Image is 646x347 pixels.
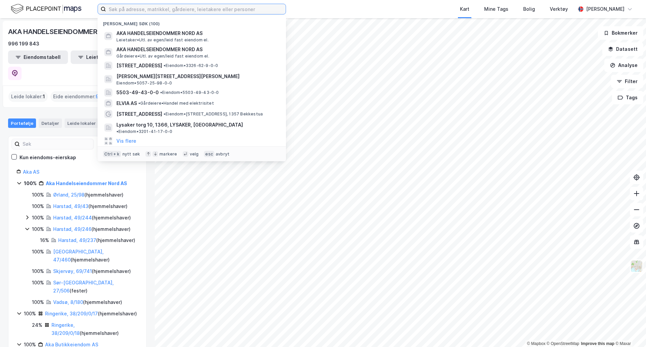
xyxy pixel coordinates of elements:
[24,310,36,318] div: 100%
[53,299,83,305] a: Vadsø, 8/180
[8,118,36,128] div: Portefølje
[43,93,45,101] span: 1
[53,226,92,232] a: Harstad, 49/246
[116,80,172,86] span: Eiendom • 5057-25-98-0-0
[53,191,123,199] div: ( hjemmelshaver )
[71,50,131,64] button: Leietakertabell
[630,260,643,273] img: Z
[53,214,131,222] div: ( hjemmelshaver )
[53,248,138,264] div: ( hjemmelshaver )
[204,151,214,158] div: esc
[138,101,140,106] span: •
[612,315,646,347] div: Kontrollprogram for chat
[58,236,135,244] div: ( hjemmelshaver )
[46,180,127,186] a: Aka Handelseiendommer Nord AS
[53,298,122,306] div: ( hjemmelshaver )
[53,280,114,293] a: Sør-[GEOGRAPHIC_DATA], 27/506
[612,91,643,104] button: Tags
[122,151,140,157] div: nytt søk
[32,279,44,287] div: 100%
[53,215,92,220] a: Harstad, 49/244
[598,26,643,40] button: Bokmerker
[116,62,162,70] span: [STREET_ADDRESS]
[45,311,98,316] a: Ringerike, 38/209/0/17
[164,63,166,68] span: •
[527,341,545,346] a: Mapbox
[50,91,102,102] div: Eide eiendommer :
[604,59,643,72] button: Analyse
[97,120,104,127] div: 1
[45,310,137,318] div: ( hjemmelshaver )
[53,202,128,210] div: ( hjemmelshaver )
[65,118,107,128] div: Leide lokaler
[53,267,131,275] div: ( hjemmelshaver )
[24,179,37,187] div: 100%
[116,129,173,134] span: Eiendom • 3201-41-17-0-0
[32,298,44,306] div: 100%
[32,248,44,256] div: 100%
[32,267,44,275] div: 100%
[460,5,469,13] div: Kart
[106,4,286,14] input: Søk på adresse, matrikkel, gårdeiere, leietakere eller personer
[53,249,104,263] a: [GEOGRAPHIC_DATA], 47/460
[164,111,166,116] span: •
[53,225,131,233] div: ( hjemmelshaver )
[523,5,535,13] div: Bolig
[586,5,624,13] div: [PERSON_NAME]
[190,151,199,157] div: velg
[160,90,219,95] span: Eiendom • 5503-49-43-0-0
[32,202,44,210] div: 100%
[216,151,229,157] div: avbryt
[32,191,44,199] div: 100%
[547,341,579,346] a: OpenStreetMap
[96,93,99,101] span: 9
[116,29,278,37] span: AKA HANDELSEIENDOMMER NORD AS
[116,110,162,118] span: [STREET_ADDRESS]
[53,203,88,209] a: Harstad, 49/43
[40,236,49,244] div: 16%
[8,26,130,37] div: AKA HANDELSEIENDOMMER NORD AS
[32,321,42,329] div: 24%
[98,16,286,28] div: [PERSON_NAME] søk (100)
[11,3,81,15] img: logo.f888ab2527a4732fd821a326f86c7f29.svg
[484,5,508,13] div: Mine Tags
[58,237,96,243] a: Harstad, 49/237
[116,37,209,43] span: Leietaker • Utl. av egen/leid fast eiendom el.
[159,151,177,157] div: markere
[612,315,646,347] iframe: Chat Widget
[51,321,138,337] div: ( hjemmelshaver )
[39,118,62,128] div: Detaljer
[20,153,76,162] div: Kun eiendoms-eierskap
[8,91,48,102] div: Leide lokaler :
[53,192,84,198] a: Ørland, 25/98
[116,121,243,129] span: Lysaker torg 10, 1366, LYSAKER, [GEOGRAPHIC_DATA]
[8,50,68,64] button: Eiendomstabell
[611,75,643,88] button: Filter
[32,214,44,222] div: 100%
[8,40,39,48] div: 996 199 843
[116,54,209,59] span: Gårdeiere • Utl. av egen/leid fast eiendom el.
[20,139,94,149] input: Søk
[602,42,643,56] button: Datasett
[581,341,614,346] a: Improve this map
[116,99,137,107] span: ELVIA AS
[53,268,92,274] a: Skjervøy, 69/741
[138,101,214,106] span: Gårdeiere • Handel med elektrisitet
[160,90,162,95] span: •
[116,45,278,54] span: AKA HANDELSEIENDOMMER NORD AS
[116,89,159,97] span: 5503-49-43-0-0
[164,111,263,117] span: Eiendom • [STREET_ADDRESS], 1357 Bekkestua
[116,129,118,134] span: •
[116,72,278,80] span: [PERSON_NAME][STREET_ADDRESS][PERSON_NAME]
[23,169,39,175] a: Aka AS
[550,5,568,13] div: Verktøy
[103,151,121,158] div: Ctrl + k
[32,225,44,233] div: 100%
[53,279,138,295] div: ( fester )
[116,137,136,145] button: Vis flere
[51,322,80,336] a: Ringerike, 38/209/0/18
[164,63,218,68] span: Eiendom • 3326-62-9-0-0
